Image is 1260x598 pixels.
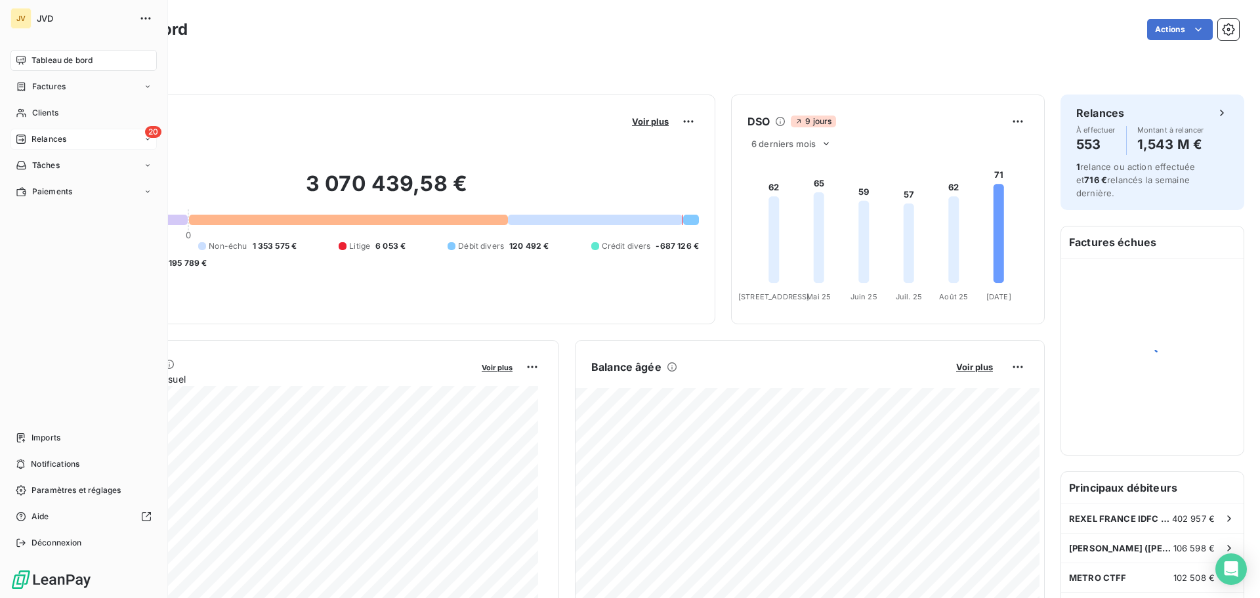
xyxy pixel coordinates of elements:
h4: 1,543 M € [1137,134,1204,155]
h6: Relances [1076,105,1124,121]
span: Tâches [32,160,60,171]
span: 9 jours [791,116,835,127]
span: 102 508 € [1173,572,1215,583]
span: Paiements [32,186,72,198]
span: 20 [145,126,161,138]
span: Clients [32,107,58,119]
h2: 3 070 439,58 € [74,171,699,210]
button: Voir plus [952,361,997,373]
h4: 553 [1076,134,1116,155]
span: REXEL FRANCE IDFC (MEUNG) [1069,513,1172,524]
span: 6 derniers mois [751,139,816,149]
h6: Balance âgée [591,359,661,375]
span: Paramètres et réglages [31,484,121,496]
span: Litige [349,240,370,252]
span: 1 [1076,161,1080,172]
tspan: Juin 25 [850,292,877,301]
span: -687 126 € [656,240,699,252]
span: Débit divers [458,240,504,252]
span: Notifications [31,458,79,470]
h6: Principaux débiteurs [1061,472,1244,503]
h6: DSO [747,114,770,129]
tspan: Juil. 25 [896,292,922,301]
span: 6 053 € [375,240,406,252]
span: 120 492 € [509,240,549,252]
img: Logo LeanPay [10,569,92,590]
span: Tableau de bord [31,54,93,66]
div: Open Intercom Messenger [1215,553,1247,585]
span: Imports [31,432,60,444]
button: Voir plus [478,361,516,373]
span: Relances [31,133,66,145]
div: JV [10,8,31,29]
span: Voir plus [632,116,669,127]
span: 0 [186,230,191,240]
span: [PERSON_NAME] ([PERSON_NAME]) [1069,543,1173,553]
span: -195 789 € [165,257,207,269]
a: Aide [10,506,157,527]
span: 402 957 € [1172,513,1215,524]
h6: Factures échues [1061,226,1244,258]
tspan: Mai 25 [807,292,831,301]
span: METRO CTFF [1069,572,1127,583]
tspan: [DATE] [986,292,1011,301]
tspan: Août 25 [939,292,968,301]
span: Montant à relancer [1137,126,1204,134]
span: Non-échu [209,240,247,252]
span: À effectuer [1076,126,1116,134]
span: Voir plus [956,362,993,372]
span: Déconnexion [31,537,82,549]
span: JVD [37,13,131,24]
span: 1 353 575 € [253,240,297,252]
span: Crédit divers [602,240,651,252]
span: Voir plus [482,363,513,372]
tspan: [STREET_ADDRESS] [738,292,809,301]
span: Chiffre d'affaires mensuel [74,372,472,386]
button: Actions [1147,19,1213,40]
button: Voir plus [628,116,673,127]
span: Aide [31,511,49,523]
span: 106 598 € [1173,543,1215,553]
span: 716 € [1084,175,1107,185]
span: Factures [32,81,66,93]
span: relance ou action effectuée et relancés la semaine dernière. [1076,161,1195,198]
